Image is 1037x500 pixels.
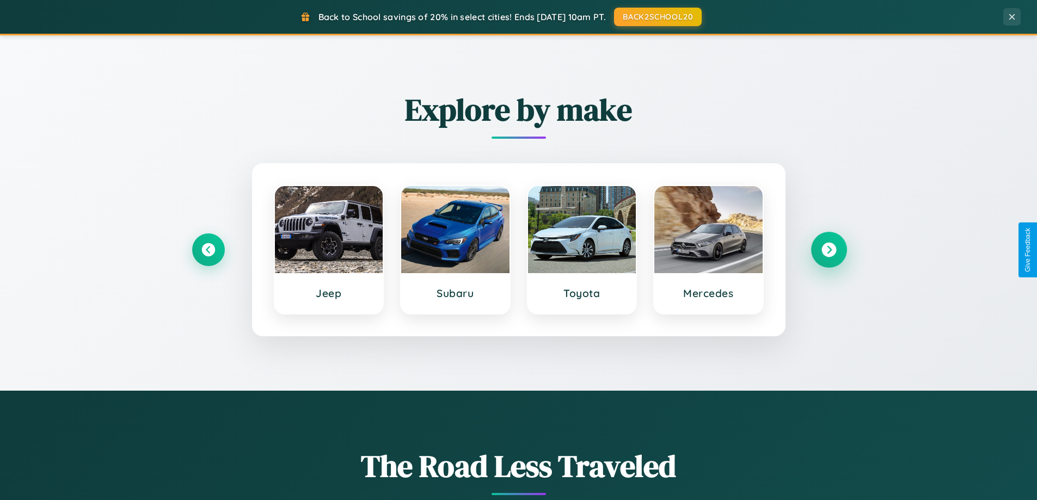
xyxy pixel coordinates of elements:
[539,287,625,300] h3: Toyota
[1024,228,1032,272] div: Give Feedback
[318,11,606,22] span: Back to School savings of 20% in select cities! Ends [DATE] 10am PT.
[192,89,845,131] h2: Explore by make
[192,445,845,487] h1: The Road Less Traveled
[412,287,499,300] h3: Subaru
[286,287,372,300] h3: Jeep
[614,8,702,26] button: BACK2SCHOOL20
[665,287,752,300] h3: Mercedes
